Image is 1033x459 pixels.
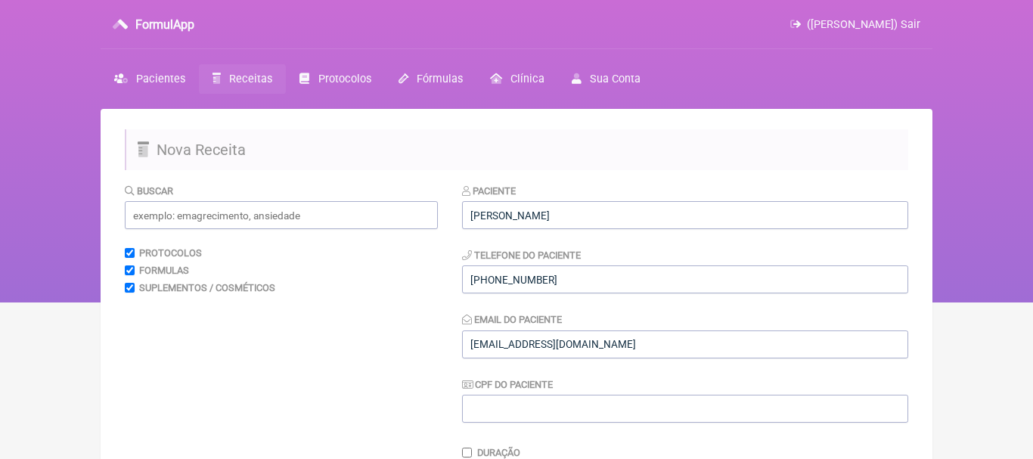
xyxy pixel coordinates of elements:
span: Fórmulas [417,73,463,85]
a: Sua Conta [558,64,654,94]
label: Formulas [139,265,189,276]
label: Buscar [125,185,173,197]
a: Clínica [476,64,558,94]
h3: FormulApp [135,17,194,32]
label: Suplementos / Cosméticos [139,282,275,293]
a: Receitas [199,64,286,94]
label: Duração [477,447,520,458]
input: exemplo: emagrecimento, ansiedade [125,201,438,229]
span: ([PERSON_NAME]) Sair [807,18,920,31]
a: Fórmulas [385,64,476,94]
a: Protocolos [286,64,384,94]
a: Pacientes [101,64,199,94]
span: Receitas [229,73,272,85]
a: ([PERSON_NAME]) Sair [790,18,920,31]
span: Sua Conta [590,73,641,85]
h2: Nova Receita [125,129,908,170]
label: Telefone do Paciente [462,250,581,261]
label: Paciente [462,185,516,197]
span: Clínica [510,73,544,85]
span: Protocolos [318,73,371,85]
span: Pacientes [136,73,185,85]
label: Email do Paciente [462,314,562,325]
label: Protocolos [139,247,202,259]
label: CPF do Paciente [462,379,553,390]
